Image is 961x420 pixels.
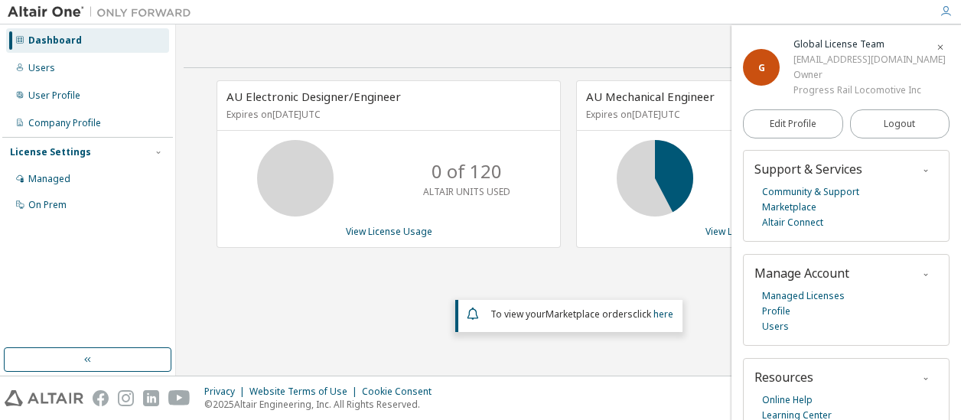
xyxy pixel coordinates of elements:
a: Edit Profile [743,109,843,138]
img: facebook.svg [93,390,109,406]
p: Expires on [DATE] UTC [586,108,907,121]
span: AU Mechanical Engineer [586,89,715,104]
img: instagram.svg [118,390,134,406]
div: License Settings [10,146,91,158]
span: G [758,61,765,74]
a: here [653,308,673,321]
div: Dashboard [28,34,82,47]
a: Managed Licenses [762,288,845,304]
div: User Profile [28,90,80,102]
a: Users [762,319,789,334]
a: View License Usage [346,225,432,238]
img: altair_logo.svg [5,390,83,406]
em: Marketplace orders [546,308,633,321]
span: Support & Services [754,161,862,177]
div: Website Terms of Use [249,386,362,398]
p: Expires on [DATE] UTC [226,108,547,121]
span: Edit Profile [770,118,816,130]
div: Privacy [204,386,249,398]
div: Global License Team [793,37,946,52]
span: Manage Account [754,265,849,282]
span: To view your click [490,308,673,321]
div: [EMAIL_ADDRESS][DOMAIN_NAME] [793,52,946,67]
img: youtube.svg [168,390,191,406]
p: © 2025 Altair Engineering, Inc. All Rights Reserved. [204,398,441,411]
span: Resources [754,369,813,386]
div: Company Profile [28,117,101,129]
a: Community & Support [762,184,859,200]
div: Owner [793,67,946,83]
img: Altair One [8,5,199,20]
a: Profile [762,304,790,319]
a: Altair Connect [762,215,823,230]
div: Cookie Consent [362,386,441,398]
span: Logout [884,116,915,132]
div: On Prem [28,199,67,211]
p: 0 of 120 [432,158,502,184]
div: Users [28,62,55,74]
a: Online Help [762,392,813,408]
div: Managed [28,173,70,185]
a: Marketplace [762,200,816,215]
div: Progress Rail Locomotive Inc [793,83,946,98]
img: linkedin.svg [143,390,159,406]
a: View License Usage [705,225,792,238]
button: Logout [850,109,950,138]
span: AU Electronic Designer/Engineer [226,89,401,104]
p: ALTAIR UNITS USED [423,185,510,198]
